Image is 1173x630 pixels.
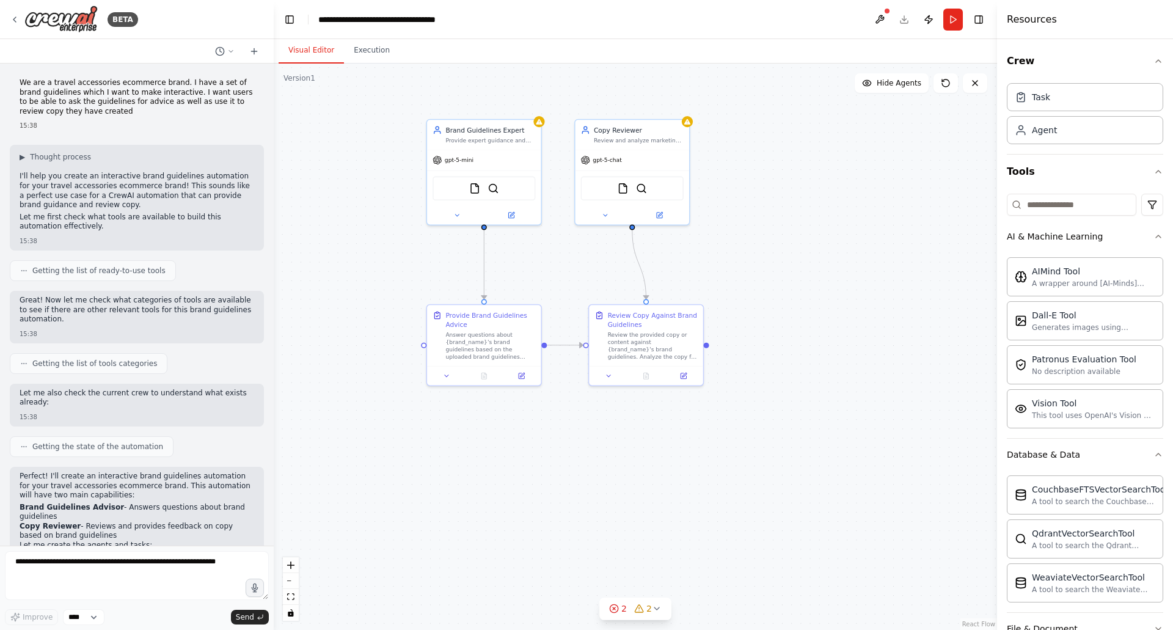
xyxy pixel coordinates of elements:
[445,125,535,134] div: Brand Guidelines Expert
[1032,353,1136,365] div: Patronus Evaluation Tool
[20,522,254,541] li: - Reviews and provides feedback on copy based on brand guidelines
[1015,533,1027,545] img: QdrantVectorSearchTool
[1007,449,1080,461] div: Database & Data
[608,331,698,361] div: Review the provided copy or content against {brand_name}'s brand guidelines. Analyze the copy for...
[1007,78,1163,154] div: Crew
[668,370,700,381] button: Open in side panel
[1032,411,1155,420] div: This tool uses OpenAI's Vision API to describe the contents of an image.
[636,183,647,194] img: QdrantVectorSearchTool
[464,370,503,381] button: No output available
[426,304,542,386] div: Provide Brand Guidelines AdviceAnswer questions about {brand_name}'s brand guidelines based on th...
[480,230,489,299] g: Edge from 619ce7de-370d-4a0d-9a6e-b5ead220e0bb to 39a6147d-4df4-47ca-b815-8a1a75cfbcd2
[283,557,299,621] div: React Flow controls
[594,125,684,134] div: Copy Reviewer
[20,213,254,232] p: Let me first check what tools are available to build this automation effectively.
[1032,585,1155,595] div: A tool to search the Weaviate database for relevant information on internal documents.
[24,5,98,33] img: Logo
[279,38,344,64] button: Visual Editor
[646,603,652,615] span: 2
[20,412,254,422] div: 15:38
[20,522,81,530] strong: Copy Reviewer
[20,236,254,246] div: 15:38
[20,121,254,130] div: 15:38
[594,136,684,144] div: Review and analyze marketing copy, product descriptions, and content for {brand_name} to ensure a...
[599,598,671,620] button: 22
[1007,439,1163,471] button: Database & Data
[877,78,921,88] span: Hide Agents
[236,612,254,622] span: Send
[485,210,538,221] button: Open in side panel
[608,310,698,329] div: Review Copy Against Brand Guidelines
[1032,497,1168,507] div: A tool to search the Couchbase database for relevant information on internal documents.
[20,152,25,162] span: ▶
[20,472,254,500] p: Perfect! I'll create an interactive brand guidelines automation for your travel accessories ecomm...
[32,442,163,452] span: Getting the state of the automation
[20,389,254,408] p: Let me also check the current crew to understand what exists already:
[283,589,299,605] button: fit view
[20,172,254,210] p: I'll help you create an interactive brand guidelines automation for your travel accessories ecomm...
[488,183,499,194] img: QdrantVectorSearchTool
[1032,279,1155,288] div: A wrapper around [AI-Minds]([URL][DOMAIN_NAME]). Useful for when you need answers to questions fr...
[1032,483,1168,496] div: CouchbaseFTSVectorSearchTool
[1032,124,1057,136] div: Agent
[1007,471,1163,612] div: Database & Data
[32,359,157,368] span: Getting the list of tools categories
[445,331,535,361] div: Answer questions about {brand_name}'s brand guidelines based on the uploaded brand guidelines doc...
[1007,221,1163,252] button: AI & Machine Learning
[445,156,473,164] span: gpt-5-mini
[618,183,629,194] img: FileReadTool
[108,12,138,27] div: BETA
[20,152,91,162] button: ▶Thought process
[621,603,627,615] span: 2
[445,310,535,329] div: Provide Brand Guidelines Advice
[244,44,264,59] button: Start a new chat
[231,610,269,625] button: Send
[20,503,124,511] strong: Brand Guidelines Advisor
[1015,489,1027,501] img: CouchbaseFTSVectorSearchTool
[1032,323,1155,332] div: Generates images using OpenAI's Dall-E model.
[283,605,299,621] button: toggle interactivity
[1015,403,1027,415] img: VisionTool
[283,73,315,83] div: Version 1
[1015,577,1027,589] img: WeaviateVectorSearchTool
[1032,265,1155,277] div: AIMind Tool
[1007,12,1057,27] h4: Resources
[1032,527,1155,540] div: QdrantVectorSearchTool
[281,11,298,28] button: Hide left sidebar
[20,296,254,324] p: Great! Now let me check what categories of tools are available to see if there are other relevant...
[30,152,91,162] span: Thought process
[593,156,621,164] span: gpt-5-chat
[283,573,299,589] button: zoom out
[1032,91,1050,103] div: Task
[246,579,264,597] button: Click to speak your automation idea
[574,119,690,225] div: Copy ReviewerReview and analyze marketing copy, product descriptions, and content for {brand_name...
[1007,44,1163,78] button: Crew
[426,119,542,225] div: Brand Guidelines ExpertProvide expert guidance and advice based on {brand_name}'s comprehensive b...
[505,370,537,381] button: Open in side panel
[32,266,166,276] span: Getting the list of ready-to-use tools
[5,609,58,625] button: Improve
[627,230,651,299] g: Edge from 86347908-085d-49f8-b939-a2c34328e3b4 to e83ffc3c-ecb6-4604-a45e-9a7fda55415c
[588,304,704,386] div: Review Copy Against Brand GuidelinesReview the provided copy or content against {brand_name}'s br...
[1032,309,1155,321] div: Dall-E Tool
[469,183,480,194] img: FileReadTool
[1032,367,1136,376] div: No description available
[20,503,254,522] li: - Answers questions about brand guidelines
[283,557,299,573] button: zoom in
[20,78,254,116] p: We are a travel accessories ecommerce brand. I have a set of brand guidelines which I want to mak...
[23,612,53,622] span: Improve
[633,210,685,221] button: Open in side panel
[1007,252,1163,438] div: AI & Machine Learning
[547,340,583,350] g: Edge from 39a6147d-4df4-47ca-b815-8a1a75cfbcd2 to e83ffc3c-ecb6-4604-a45e-9a7fda55415c
[1015,359,1027,371] img: PatronusEvalTool
[855,73,929,93] button: Hide Agents
[1007,230,1103,243] div: AI & Machine Learning
[1032,541,1155,551] div: A tool to search the Qdrant database for relevant information on internal documents.
[1015,271,1027,283] img: AIMindTool
[1032,397,1155,409] div: Vision Tool
[1015,315,1027,327] img: DallETool
[318,13,436,26] nav: breadcrumb
[970,11,987,28] button: Hide right sidebar
[1032,571,1155,584] div: WeaviateVectorSearchTool
[445,136,535,144] div: Provide expert guidance and advice based on {brand_name}'s comprehensive brand guidelines for tra...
